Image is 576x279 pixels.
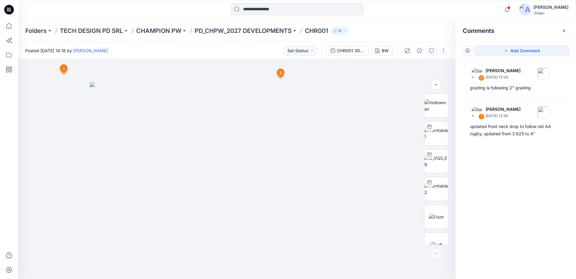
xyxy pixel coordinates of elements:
p: [DATE] 12:59 [486,113,521,119]
button: Details [415,46,424,56]
img: Sara Hernandez [471,106,483,118]
button: 12 [330,27,349,35]
div: 1 [478,114,484,120]
a: CHAMPION PW [136,27,181,35]
img: Turntable 1 [424,127,448,140]
button: CHR001 3DJSS [327,46,369,56]
button: Add Comment [475,46,569,56]
img: avatar [519,4,531,16]
div: 2 [478,75,484,81]
div: Gildan [534,11,568,15]
h2: Comments [463,27,494,34]
a: TECH DESIGN PD SRL [60,27,123,35]
p: [PERSON_NAME] [486,106,521,113]
a: PD_CHPW_2027 DEVELOPMENTS [195,27,292,35]
p: [PERSON_NAME] [486,67,521,74]
button: BW [371,46,393,56]
div: grading is following 2" grading [470,84,562,91]
img: Sara Hernandez [471,68,483,80]
img: eyJhbGciOiJIUzI1NiIsImtpZCI6IjAiLCJzbHQiOiJzZXMiLCJ0eXAiOiJKV1QifQ.eyJkYXRhIjp7InR5cGUiOiJzdG9yYW... [90,82,384,279]
p: CHR001 [305,27,328,35]
img: Left [430,242,443,248]
img: Front [429,214,444,220]
a: [PERSON_NAME] [73,48,108,53]
img: Turntable 2 [424,183,448,195]
img: G_VQS_59 [424,155,448,168]
div: CHR001 3DJSS [337,47,365,54]
div: [PERSON_NAME] [534,4,568,11]
div: BW [382,47,389,54]
a: Folders [25,27,47,35]
p: 12 [338,27,342,34]
img: Hollowman [424,99,448,112]
div: updated front neck drop to follow old AA rugby, updated from 3.625 to 4" [470,123,562,137]
p: [DATE] 13:00 [486,74,521,80]
span: Posted [DATE] 14:18 by [25,47,108,54]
